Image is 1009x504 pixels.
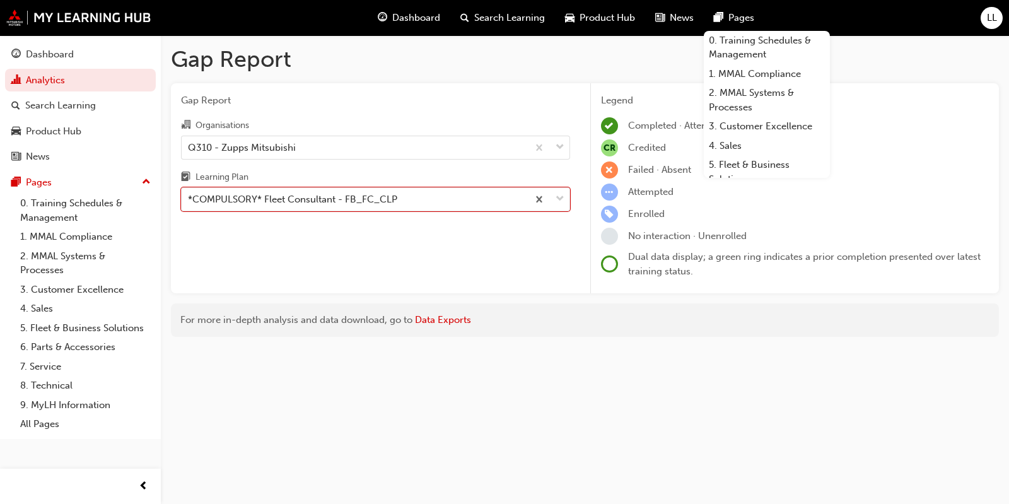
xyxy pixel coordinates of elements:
[460,10,469,26] span: search-icon
[5,171,156,194] button: Pages
[6,9,151,26] img: mmal
[11,151,21,163] span: news-icon
[11,75,21,86] span: chart-icon
[15,227,156,247] a: 1. MMAL Compliance
[556,191,564,208] span: down-icon
[987,11,997,25] span: LL
[670,11,694,25] span: News
[11,49,21,61] span: guage-icon
[704,83,830,117] a: 2. MMAL Systems & Processes
[11,126,21,138] span: car-icon
[181,120,190,131] span: organisation-icon
[714,10,723,26] span: pages-icon
[181,172,190,184] span: learningplan-icon
[15,337,156,357] a: 6. Parts & Accessories
[15,194,156,227] a: 0. Training Schedules & Management
[15,280,156,300] a: 3. Customer Excellence
[645,5,704,31] a: news-iconNews
[981,7,1003,29] button: LL
[5,120,156,143] a: Product Hub
[15,319,156,338] a: 5. Fleet & Business Solutions
[195,171,248,184] div: Learning Plan
[704,155,830,189] a: 5. Fleet & Business Solutions
[142,174,151,190] span: up-icon
[474,11,545,25] span: Search Learning
[5,145,156,168] a: News
[26,149,50,164] div: News
[556,139,564,156] span: down-icon
[655,10,665,26] span: news-icon
[704,5,764,31] a: pages-iconPages
[704,64,830,84] a: 1. MMAL Compliance
[188,140,296,155] div: Q310 - Zupps Mitsubishi
[171,45,999,73] h1: Gap Report
[368,5,450,31] a: guage-iconDashboard
[181,93,570,108] span: Gap Report
[11,100,20,112] span: search-icon
[5,43,156,66] a: Dashboard
[601,93,989,108] div: Legend
[565,10,574,26] span: car-icon
[180,313,989,327] div: For more in-depth analysis and data download, go to
[450,5,555,31] a: search-iconSearch Learning
[139,479,148,495] span: prev-icon
[601,117,618,134] span: learningRecordVerb_COMPLETE-icon
[11,177,21,189] span: pages-icon
[580,11,635,25] span: Product Hub
[15,247,156,280] a: 2. MMAL Systems & Processes
[704,136,830,156] a: 4. Sales
[628,120,761,131] span: Completed · Attended · Passed
[628,251,981,277] span: Dual data display; a green ring indicates a prior completion presented over latest training status.
[601,228,618,245] span: learningRecordVerb_NONE-icon
[15,376,156,396] a: 8. Technical
[628,142,666,153] span: Credited
[415,314,471,325] a: Data Exports
[704,31,830,64] a: 0. Training Schedules & Management
[26,47,74,62] div: Dashboard
[15,414,156,434] a: All Pages
[628,186,674,197] span: Attempted
[26,175,52,190] div: Pages
[15,299,156,319] a: 4. Sales
[5,69,156,92] a: Analytics
[25,98,96,113] div: Search Learning
[378,10,387,26] span: guage-icon
[15,357,156,377] a: 7. Service
[601,206,618,223] span: learningRecordVerb_ENROLL-icon
[555,5,645,31] a: car-iconProduct Hub
[188,192,397,207] div: *COMPULSORY* Fleet Consultant - FB_FC_CLP
[601,184,618,201] span: learningRecordVerb_ATTEMPT-icon
[628,230,747,242] span: No interaction · Unenrolled
[628,208,665,220] span: Enrolled
[195,119,249,132] div: Organisations
[5,40,156,171] button: DashboardAnalyticsSearch LearningProduct HubNews
[704,117,830,136] a: 3. Customer Excellence
[628,164,691,175] span: Failed · Absent
[15,396,156,415] a: 9. MyLH Information
[26,124,81,139] div: Product Hub
[392,11,440,25] span: Dashboard
[601,161,618,179] span: learningRecordVerb_FAIL-icon
[601,139,618,156] span: null-icon
[728,11,754,25] span: Pages
[5,94,156,117] a: Search Learning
